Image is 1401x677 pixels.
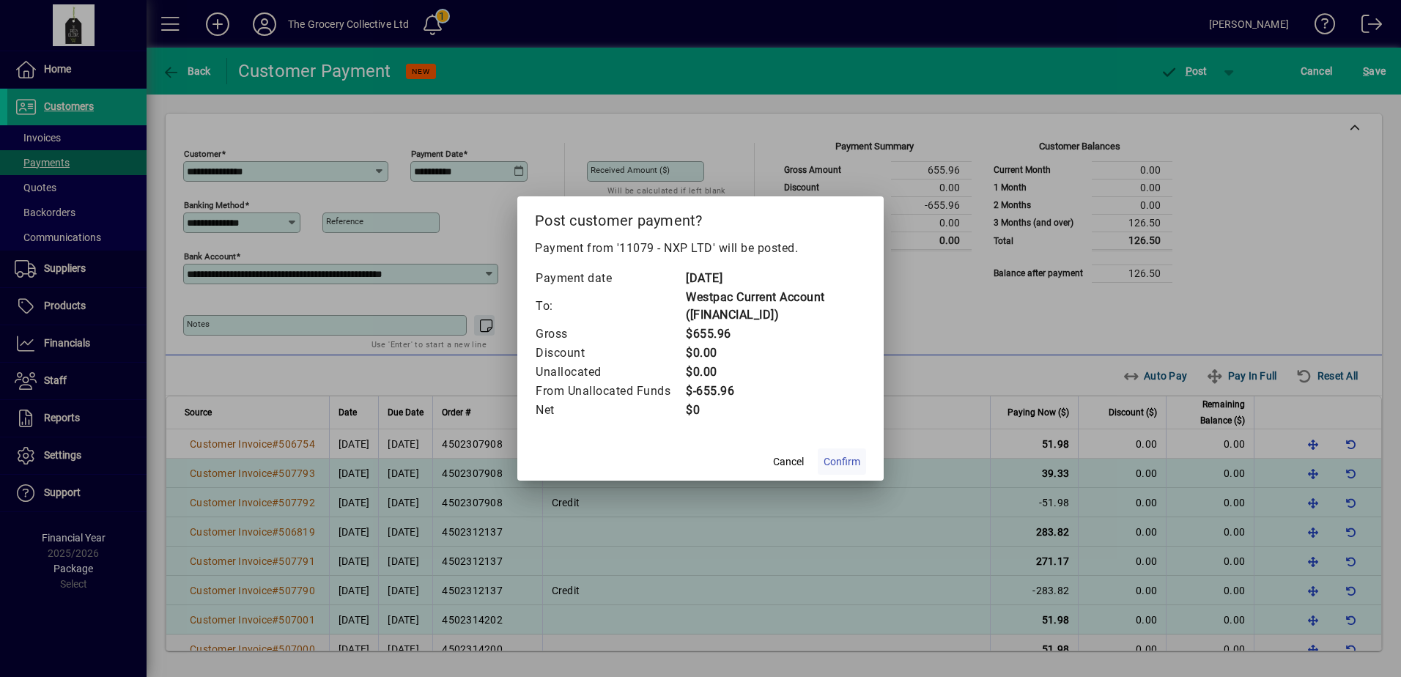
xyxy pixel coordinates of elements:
td: $0.00 [685,344,866,363]
td: $0.00 [685,363,866,382]
td: Westpac Current Account ([FINANCIAL_ID]) [685,288,866,325]
td: From Unallocated Funds [535,382,685,401]
span: Confirm [824,454,860,470]
h2: Post customer payment? [517,196,884,239]
td: Unallocated [535,363,685,382]
p: Payment from '11079 - NXP LTD' will be posted. [535,240,866,257]
td: $0 [685,401,866,420]
span: Cancel [773,454,804,470]
td: [DATE] [685,269,866,288]
td: $655.96 [685,325,866,344]
td: Net [535,401,685,420]
td: Gross [535,325,685,344]
td: Discount [535,344,685,363]
td: Payment date [535,269,685,288]
button: Confirm [818,448,866,475]
button: Cancel [765,448,812,475]
td: To: [535,288,685,325]
td: $-655.96 [685,382,866,401]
